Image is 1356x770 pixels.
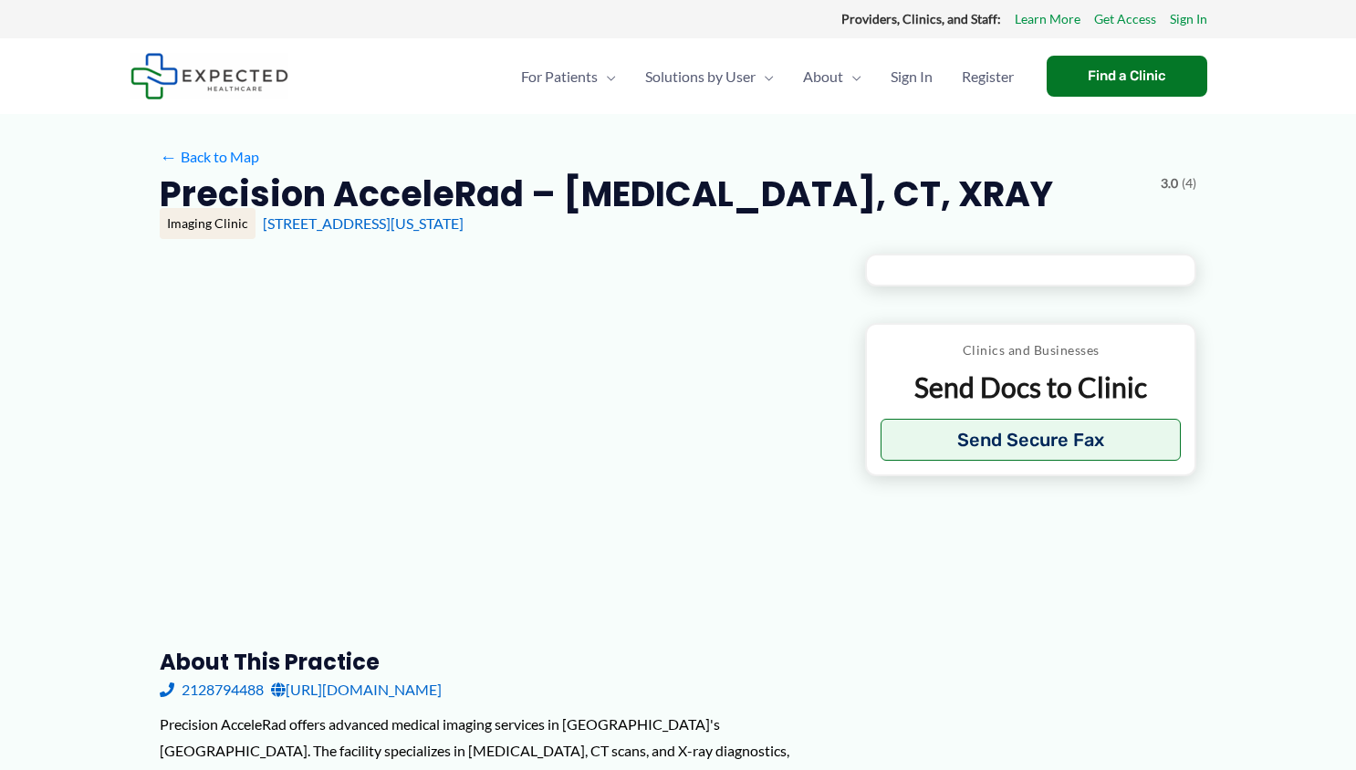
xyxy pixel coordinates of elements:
[841,11,1001,26] strong: Providers, Clinics, and Staff:
[1047,56,1207,97] a: Find a Clinic
[598,45,616,109] span: Menu Toggle
[521,45,598,109] span: For Patients
[1015,7,1080,31] a: Learn More
[881,369,1181,405] p: Send Docs to Clinic
[876,45,947,109] a: Sign In
[160,143,259,171] a: ←Back to Map
[788,45,876,109] a: AboutMenu Toggle
[881,419,1181,461] button: Send Secure Fax
[631,45,788,109] a: Solutions by UserMenu Toggle
[160,676,264,703] a: 2128794488
[756,45,774,109] span: Menu Toggle
[1170,7,1207,31] a: Sign In
[645,45,756,109] span: Solutions by User
[843,45,861,109] span: Menu Toggle
[160,172,1053,216] h2: Precision AcceleRad – [MEDICAL_DATA], CT, XRAY
[506,45,1028,109] nav: Primary Site Navigation
[130,53,288,99] img: Expected Healthcare Logo - side, dark font, small
[263,214,464,232] a: [STREET_ADDRESS][US_STATE]
[506,45,631,109] a: For PatientsMenu Toggle
[1182,172,1196,195] span: (4)
[891,45,933,109] span: Sign In
[271,676,442,703] a: [URL][DOMAIN_NAME]
[947,45,1028,109] a: Register
[160,208,256,239] div: Imaging Clinic
[160,648,836,676] h3: About this practice
[962,45,1014,109] span: Register
[160,148,177,165] span: ←
[803,45,843,109] span: About
[1094,7,1156,31] a: Get Access
[881,338,1181,362] p: Clinics and Businesses
[1161,172,1178,195] span: 3.0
